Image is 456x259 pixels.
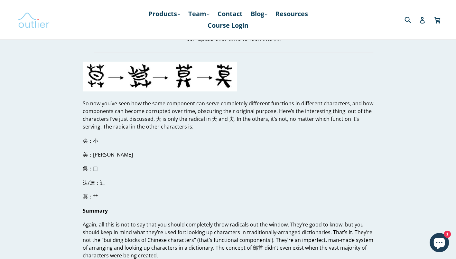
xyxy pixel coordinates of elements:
p: 尖：小 [83,137,373,145]
a: Products [145,8,183,20]
p: 达/達：辶 [83,179,373,187]
a: Course Login [204,20,252,31]
input: Search [403,13,421,26]
a: Team [185,8,213,20]
a: Resources [272,8,311,20]
img: Outlier Linguistics [18,10,50,29]
inbox-online-store-chat: Shopify online store chat [428,233,451,254]
p: 莫：艹 [83,193,373,200]
a: Contact [214,8,246,20]
p: So now you’ve seen how the same component can serve completely different functions in different c... [83,100,373,130]
p: 美：[PERSON_NAME] [83,151,373,158]
a: Blog [247,8,271,20]
p: 吳：口 [83,165,373,172]
strong: Summary [83,207,108,214]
